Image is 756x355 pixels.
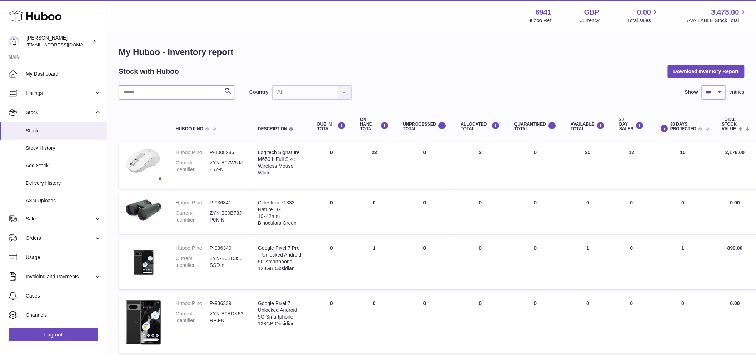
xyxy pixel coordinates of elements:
[403,122,447,131] div: UNPROCESSED Total
[651,293,715,354] td: 0
[176,245,210,252] dt: Huboo P no
[727,245,743,251] span: 899.00
[210,199,244,206] dd: P-936341
[119,46,745,58] h1: My Huboo - Inventory report
[730,200,740,206] span: 0.00
[176,159,210,173] dt: Current identifier
[126,149,161,180] img: product image
[353,293,396,354] td: 0
[730,89,745,96] span: entries
[396,293,454,354] td: 0
[176,310,210,324] dt: Current identifier
[580,17,600,24] div: Currency
[637,7,651,17] span: 0.00
[396,192,454,234] td: 0
[627,7,659,24] a: 0.00 Total sales
[258,245,303,272] div: Google Pixel 7 Pro – Unlocked Android 5G smartphone 128GB Obsidian
[310,192,353,234] td: 0
[26,90,94,97] span: Listings
[317,122,346,131] div: DUE IN TOTAL
[454,192,507,234] td: 0
[725,149,745,155] span: 2,178.00
[687,7,747,24] a: 3,478.00 AVAILABLE Stock Total
[26,109,94,116] span: Stock
[9,328,98,341] a: Log out
[126,199,161,221] img: product image
[26,180,101,187] span: Delivery History
[563,192,612,234] td: 0
[249,89,269,96] label: Country
[126,245,161,280] img: product image
[528,17,552,24] div: Huboo Ref
[9,36,19,47] img: internalAdmin-6941@internal.huboo.com
[258,199,303,227] div: Celestron 71333 Nature DX 10x42mm Binoculars Green
[176,149,210,156] dt: Huboo P no
[26,145,101,152] span: Stock History
[534,245,537,251] span: 0
[310,142,353,189] td: 0
[454,293,507,354] td: 0
[176,199,210,206] dt: Huboo P no
[651,192,715,234] td: 0
[534,300,537,306] span: 0
[396,142,454,189] td: 0
[563,293,612,354] td: 0
[310,238,353,289] td: 0
[210,159,244,173] dd: ZYN-B07W5JJ85Z-N
[176,300,210,307] dt: Huboo P no
[26,71,101,77] span: My Dashboard
[210,245,244,252] dd: P-936340
[176,255,210,269] dt: Current identifier
[210,210,244,223] dd: ZYN-B00B73JP0K-N
[26,273,94,280] span: Invoicing and Payments
[26,127,101,134] span: Stock
[353,142,396,189] td: 22
[26,254,101,261] span: Usage
[210,149,244,156] dd: P-1008286
[454,142,507,189] td: 2
[176,210,210,223] dt: Current identifier
[210,310,244,324] dd: ZYN-B0BDK63RF3-N
[126,300,161,345] img: product image
[360,117,389,132] div: ON HAND Total
[563,238,612,289] td: 1
[26,312,101,319] span: Channels
[119,67,179,76] h2: Stock with Huboo
[26,293,101,299] span: Cases
[563,142,612,189] td: 20
[514,122,557,131] div: QUARANTINED Total
[310,293,353,354] td: 0
[619,117,644,132] div: 30 DAY SALES
[711,7,739,17] span: 3,478.00
[651,142,715,189] td: 10
[612,293,651,354] td: 0
[584,7,600,17] strong: GBP
[353,192,396,234] td: 0
[534,200,537,206] span: 0
[536,7,552,17] strong: 6941
[26,35,91,48] div: [PERSON_NAME]
[26,235,94,242] span: Orders
[668,65,745,78] button: Download Inventory Report
[651,238,715,289] td: 1
[612,238,651,289] td: 0
[722,117,737,132] span: Total stock value
[612,142,651,189] td: 12
[571,122,605,131] div: AVAILABLE Total
[461,122,500,131] div: ALLOCATED Total
[627,17,659,24] span: Total sales
[176,127,203,131] span: Huboo P no
[534,149,537,155] span: 0
[26,215,94,222] span: Sales
[396,238,454,289] td: 0
[685,89,698,96] label: Show
[210,300,244,307] dd: P-936339
[26,162,101,169] span: Add Stock
[258,300,303,327] div: Google Pixel 7 – Unlocked Android 5G Smartphone 128GB Obsidian
[210,255,244,269] dd: ZYN-B0BDJ55SSD-n
[258,149,303,176] div: Logitech Signature M650 L Full Size Wireless Mouse White
[612,192,651,234] td: 0
[670,122,696,131] span: 30 DAYS PROJECTED
[26,197,101,204] span: ASN Uploads
[454,238,507,289] td: 0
